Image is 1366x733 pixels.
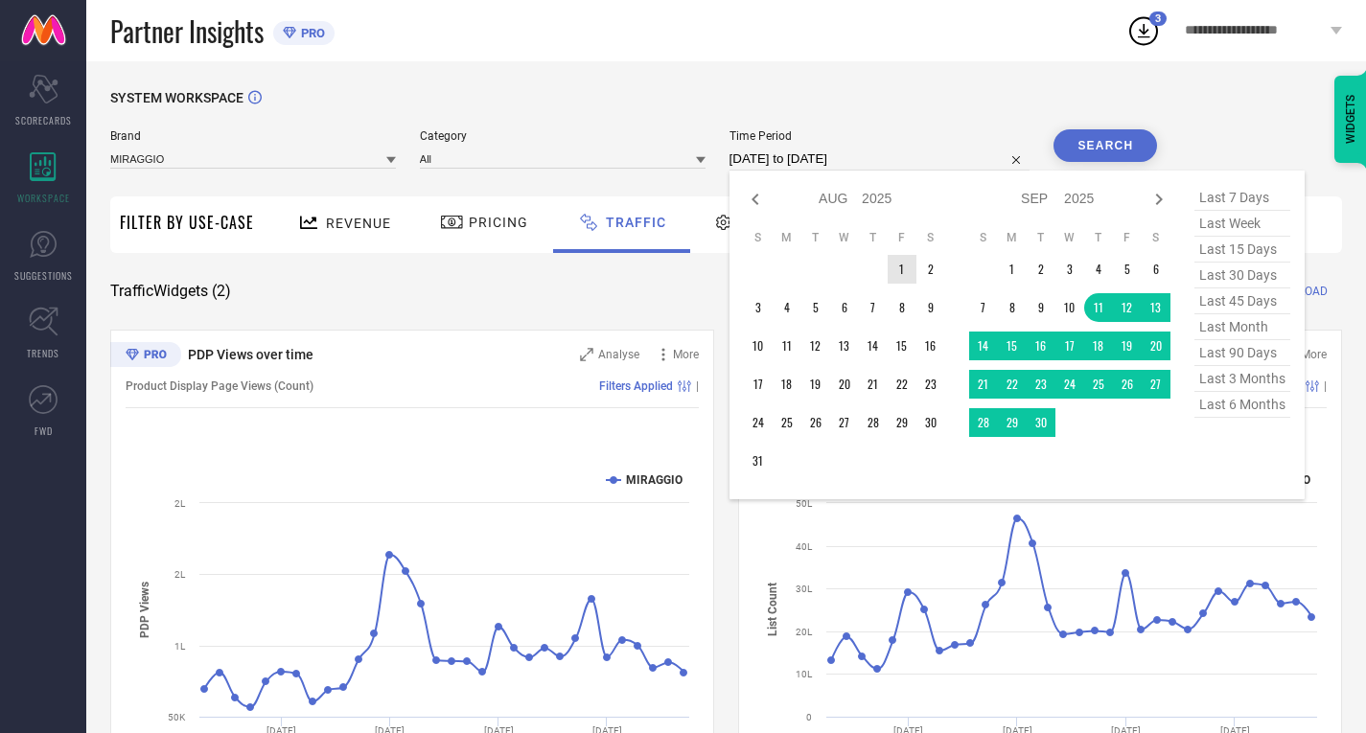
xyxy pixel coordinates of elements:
td: Mon Aug 11 2025 [773,332,801,360]
td: Wed Aug 06 2025 [830,293,859,322]
span: last 15 days [1194,237,1290,263]
text: 30L [796,584,813,594]
text: 20L [796,627,813,637]
td: Thu Aug 21 2025 [859,370,888,399]
td: Sat Sep 13 2025 [1142,293,1170,322]
td: Tue Sep 09 2025 [1027,293,1055,322]
td: Fri Sep 05 2025 [1113,255,1142,284]
div: Next month [1147,188,1170,211]
td: Mon Aug 04 2025 [773,293,801,322]
text: 2L [174,569,186,580]
th: Thursday [1084,230,1113,245]
td: Mon Sep 01 2025 [998,255,1027,284]
span: Filters Applied [599,379,673,393]
span: Revenue [326,216,391,231]
span: WORKSPACE [17,191,70,205]
td: Fri Aug 08 2025 [888,293,916,322]
th: Monday [998,230,1027,245]
td: Sat Sep 20 2025 [1142,332,1170,360]
text: MIRAGGIO [626,473,683,487]
th: Sunday [969,230,998,245]
th: Wednesday [1055,230,1084,245]
td: Wed Sep 17 2025 [1055,332,1084,360]
td: Fri Aug 01 2025 [888,255,916,284]
td: Sun Sep 28 2025 [969,408,998,437]
tspan: PDP Views [138,582,151,638]
span: last month [1194,314,1290,340]
td: Thu Sep 11 2025 [1084,293,1113,322]
span: Product Display Page Views (Count) [126,379,313,393]
td: Tue Aug 19 2025 [801,370,830,399]
th: Sunday [744,230,773,245]
span: TRENDS [27,346,59,360]
span: Filter By Use-Case [120,211,254,234]
text: 50L [796,498,813,509]
span: last 90 days [1194,340,1290,366]
td: Wed Aug 27 2025 [830,408,859,437]
td: Mon Aug 18 2025 [773,370,801,399]
td: Sat Aug 09 2025 [916,293,945,322]
text: 10L [796,669,813,679]
span: SCORECARDS [15,113,72,127]
span: FWD [35,424,53,438]
div: Premium [110,342,181,371]
text: 1L [174,641,186,652]
td: Sat Sep 06 2025 [1142,255,1170,284]
text: 40L [796,541,813,552]
span: Analyse [598,348,639,361]
div: Open download list [1126,13,1161,48]
span: Time Period [729,129,1030,143]
span: Brand [110,129,396,143]
span: | [696,379,699,393]
text: 2L [174,498,186,509]
td: Sun Aug 17 2025 [744,370,773,399]
td: Sun Aug 10 2025 [744,332,773,360]
td: Sun Aug 24 2025 [744,408,773,437]
span: Pricing [469,215,528,230]
td: Tue Aug 05 2025 [801,293,830,322]
td: Fri Sep 26 2025 [1113,370,1142,399]
span: Traffic Widgets ( 2 ) [110,282,231,301]
td: Thu Aug 07 2025 [859,293,888,322]
td: Wed Aug 13 2025 [830,332,859,360]
td: Tue Sep 16 2025 [1027,332,1055,360]
td: Wed Aug 20 2025 [830,370,859,399]
span: PDP Views over time [188,347,313,362]
td: Mon Aug 25 2025 [773,408,801,437]
td: Sun Aug 03 2025 [744,293,773,322]
td: Thu Aug 28 2025 [859,408,888,437]
td: Sun Sep 21 2025 [969,370,998,399]
td: Thu Sep 25 2025 [1084,370,1113,399]
span: last 3 months [1194,366,1290,392]
td: Mon Sep 15 2025 [998,332,1027,360]
text: 50K [168,712,186,722]
td: Sat Aug 16 2025 [916,332,945,360]
span: SUGGESTIONS [14,268,73,283]
input: Select time period [729,148,1030,171]
span: Traffic [606,215,666,230]
td: Wed Sep 10 2025 [1055,293,1084,322]
text: 0 [806,712,812,722]
td: Sat Aug 23 2025 [916,370,945,399]
div: Previous month [744,188,767,211]
th: Saturday [1142,230,1170,245]
td: Fri Aug 29 2025 [888,408,916,437]
span: last week [1194,211,1290,237]
td: Sat Aug 02 2025 [916,255,945,284]
span: last 30 days [1194,263,1290,288]
td: Tue Sep 23 2025 [1027,370,1055,399]
td: Tue Aug 26 2025 [801,408,830,437]
button: Search [1053,129,1157,162]
span: SYSTEM WORKSPACE [110,90,243,105]
span: last 7 days [1194,185,1290,211]
td: Tue Sep 30 2025 [1027,408,1055,437]
svg: Zoom [580,348,593,361]
span: last 45 days [1194,288,1290,314]
td: Sun Aug 31 2025 [744,447,773,475]
td: Sun Sep 07 2025 [969,293,998,322]
td: Tue Sep 02 2025 [1027,255,1055,284]
th: Tuesday [801,230,830,245]
td: Sun Sep 14 2025 [969,332,998,360]
td: Thu Sep 18 2025 [1084,332,1113,360]
td: Tue Aug 12 2025 [801,332,830,360]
